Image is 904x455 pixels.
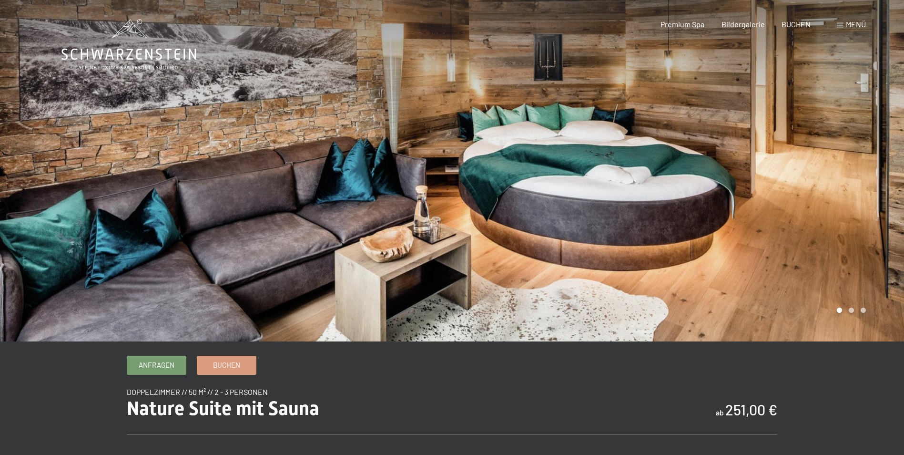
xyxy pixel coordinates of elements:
[721,20,765,29] a: Bildergalerie
[660,20,704,29] a: Premium Spa
[716,408,724,417] span: ab
[725,401,777,418] b: 251,00 €
[127,397,319,420] span: Nature Suite mit Sauna
[139,360,174,370] span: Anfragen
[213,360,240,370] span: Buchen
[782,20,811,29] a: BUCHEN
[127,356,186,374] a: Anfragen
[846,20,866,29] span: Menü
[197,356,256,374] a: Buchen
[127,387,268,396] span: Doppelzimmer // 50 m² // 2 - 3 Personen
